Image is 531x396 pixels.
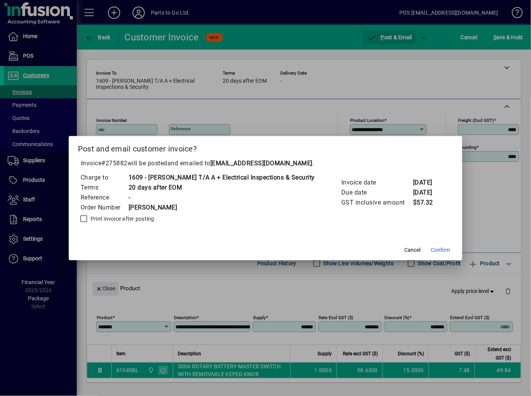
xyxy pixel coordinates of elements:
td: [DATE] [413,178,443,188]
h2: Post and email customer invoice? [69,136,462,158]
td: Invoice date [341,178,413,188]
span: and emailed to [167,160,313,167]
td: Reference [80,193,128,203]
span: Cancel [404,246,420,254]
td: $57.32 [413,198,443,208]
td: Terms [80,183,128,193]
button: Cancel [400,243,425,257]
td: Due date [341,188,413,198]
button: Confirm [428,243,453,257]
td: 1609 - [PERSON_NAME] T/A A + Electrical Inspections & Security [128,173,315,183]
td: [DATE] [413,188,443,198]
td: Charge to [80,173,128,183]
td: 20 days after EOM [128,183,315,193]
td: GST inclusive amount [341,198,413,208]
b: [EMAIL_ADDRESS][DOMAIN_NAME] [210,160,313,167]
label: Print invoice after posting [89,215,154,223]
span: #275882 [102,160,128,167]
p: Invoice will be posted . [78,159,453,168]
td: - [128,193,315,203]
td: [PERSON_NAME] [128,203,315,213]
td: Order Number [80,203,128,213]
span: Confirm [431,246,450,254]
